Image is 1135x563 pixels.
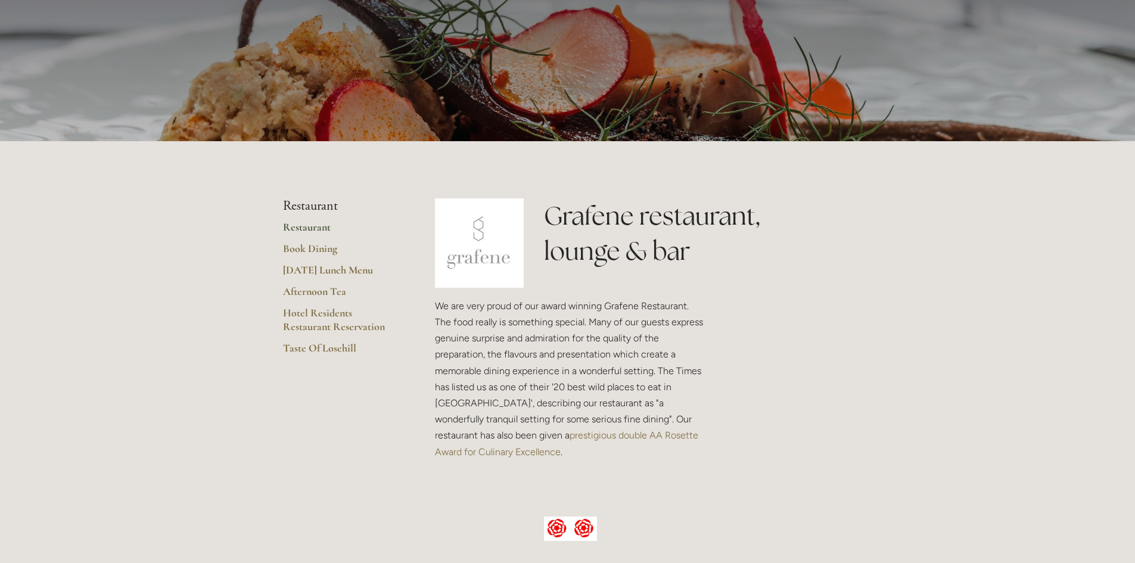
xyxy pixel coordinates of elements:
img: AA culinary excellence.jpg [544,517,597,542]
h1: Grafene restaurant, lounge & bar [544,198,852,269]
a: Restaurant [283,220,397,242]
li: Restaurant [283,198,397,214]
img: grafene.jpg [435,198,524,288]
a: Afternoon Tea [283,285,397,306]
a: [DATE] Lunch Menu [283,263,397,285]
p: We are very proud of our award winning Grafene Restaurant. The food really is something special. ... [435,298,707,460]
a: Hotel Residents Restaurant Reservation [283,306,397,341]
a: Book Dining [283,242,397,263]
a: prestigious double AA Rosette Award for Culinary Excellence [435,430,701,457]
a: Taste Of Losehill [283,341,397,363]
